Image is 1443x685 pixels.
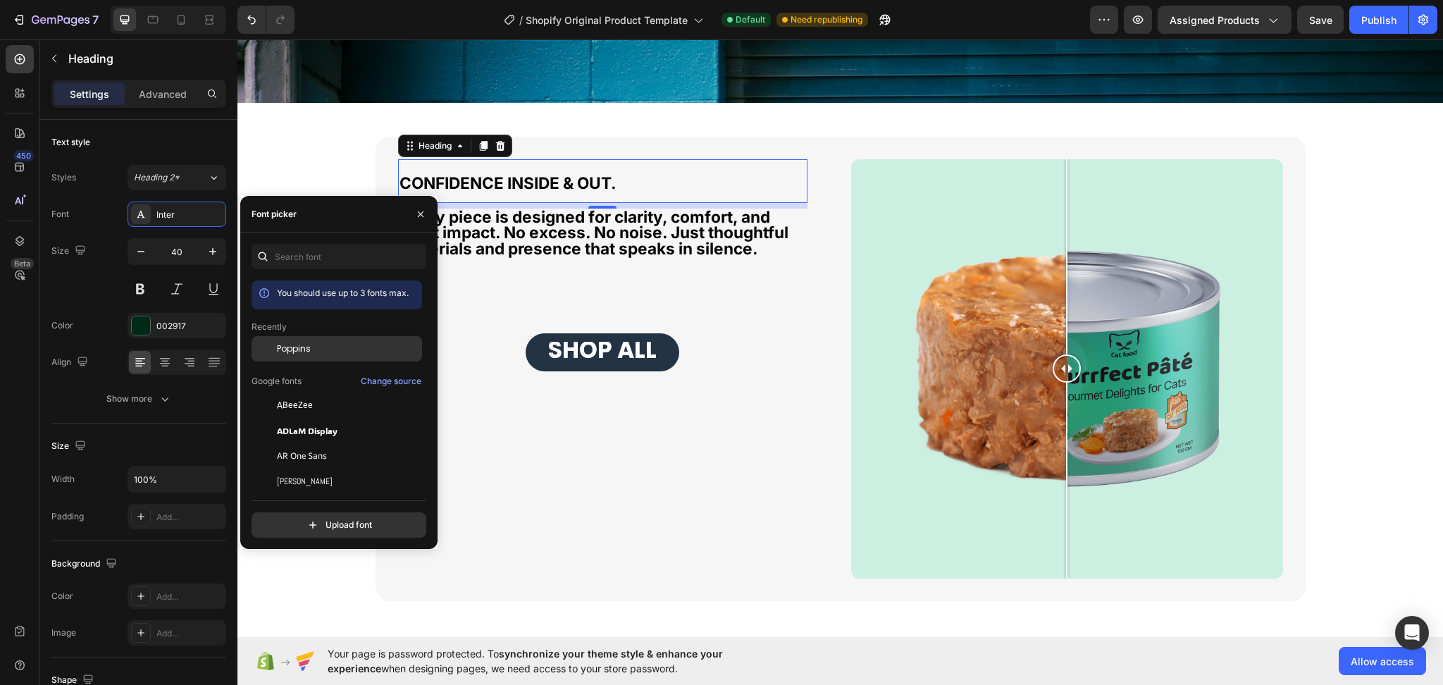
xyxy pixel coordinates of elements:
iframe: Design area [237,39,1443,637]
span: You should use up to 3 fonts max. [277,288,409,298]
p: Advanced [139,87,187,101]
div: Publish [1361,13,1396,27]
div: Font [51,208,69,221]
span: Poppins [277,342,311,355]
div: Text style [51,136,90,149]
div: Open Intercom Messenger [1395,616,1429,650]
div: Add... [156,591,223,603]
button: Change source [360,373,422,390]
p: Settings [70,87,109,101]
button: Allow access [1339,647,1426,675]
div: Background [51,555,120,574]
p: Recently [252,321,287,333]
div: 002917 [156,320,223,333]
div: Align [51,353,91,372]
span: ADLaM Display [277,424,337,437]
div: 450 [13,150,34,161]
button: Publish [1349,6,1408,34]
div: Upload font [306,518,372,532]
span: Default [736,13,765,26]
span: synchronize your theme style & enhance your experience [328,648,723,674]
div: Inter [156,209,223,221]
p: 7 [92,11,99,28]
button: Upload font [252,512,426,538]
div: Add... [156,511,223,524]
button: 7 [6,6,105,34]
button: Heading 2* [128,165,226,190]
p: Heading [68,50,221,67]
span: Heading 2* [134,171,180,184]
div: Padding [51,510,84,523]
input: Search font [252,244,426,269]
div: Beta [11,258,34,269]
div: Image [51,627,76,639]
span: [PERSON_NAME] [277,475,333,488]
button: Show more [51,386,226,412]
div: Styles [51,171,76,184]
div: Font picker [252,208,297,221]
span: Allow access [1351,654,1414,669]
span: SHOP ALL [311,294,419,327]
span: Assigned Products [1170,13,1260,27]
div: Add... [156,627,223,640]
div: Color [51,590,73,603]
div: Undo/Redo [237,6,295,34]
span: Need republishing [791,13,862,26]
div: Color [51,319,73,332]
button: Save [1297,6,1344,34]
div: Size [51,437,89,456]
button: <p><span style="font-size:33px;">SHOP ALL</span></p> [288,294,442,332]
span: AR One Sans [277,450,327,462]
div: Width [51,473,75,486]
div: Change source [361,375,421,388]
div: Size [51,242,89,261]
span: / [519,13,523,27]
input: Auto [128,467,225,492]
span: Shopify Original Product Template [526,13,688,27]
span: Your page is password protected. To when designing pages, we need access to your store password. [328,646,778,676]
button: Assigned Products [1158,6,1292,34]
span: ABeeZee [277,399,313,412]
p: Google fonts [252,375,302,388]
div: Show more [106,392,172,406]
span: Save [1309,14,1332,26]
